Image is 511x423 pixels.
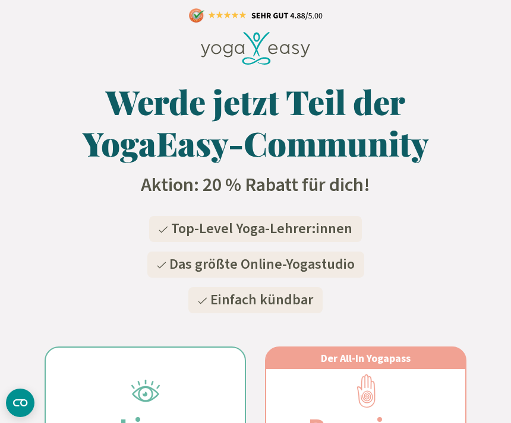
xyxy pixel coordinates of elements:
button: CMP-Widget öffnen [6,389,34,417]
span: Der All-In Yogapass [321,351,411,365]
span: Einfach kündbar [210,290,313,310]
span: Top-Level Yoga-Lehrer:innen [171,218,352,239]
span: Das größte Online-Yogastudio [169,254,355,275]
h1: Werde jetzt Teil der YogaEasy-Community [56,81,455,164]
